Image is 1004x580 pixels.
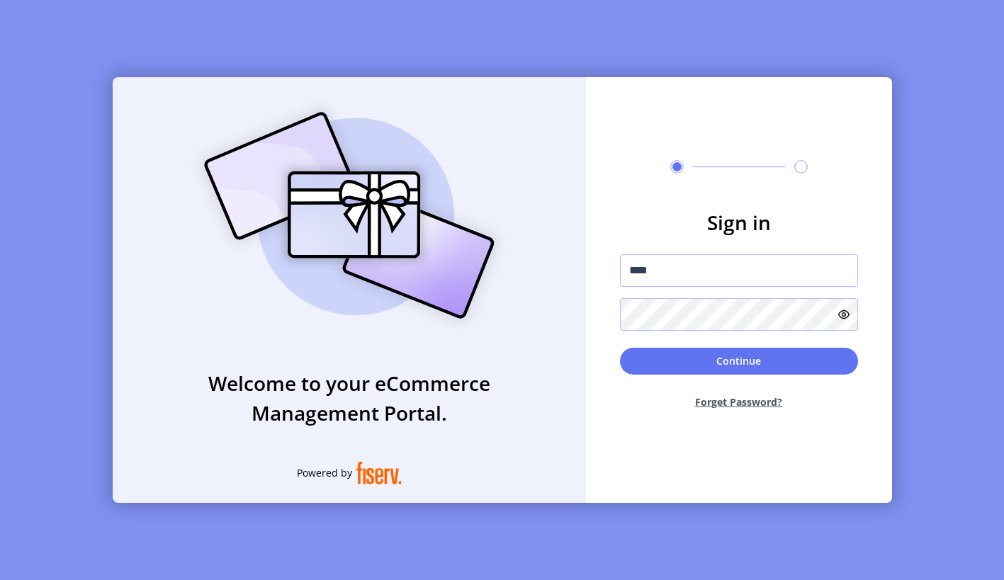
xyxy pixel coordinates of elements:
[297,465,352,480] span: Powered by
[113,368,586,428] h3: Welcome to your eCommerce Management Portal.
[620,348,858,375] button: Continue
[183,96,516,334] img: card_Illustration.svg
[620,383,858,421] button: Forget Password?
[620,207,858,237] h3: Sign in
